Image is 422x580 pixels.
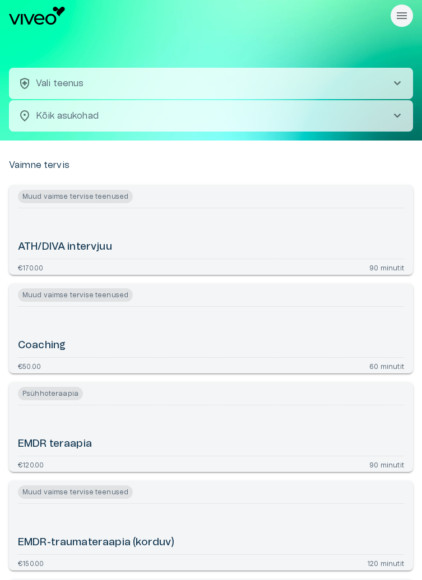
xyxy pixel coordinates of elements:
[18,190,133,203] span: Muud vaimse tervise teenused
[9,185,413,275] a: Open service booking details
[9,7,386,25] a: Navigate to homepage
[367,559,404,566] p: 120 minutit
[36,109,373,123] p: Kõik asukohad
[18,536,174,550] h6: EMDR-traumateraapia (korduv)
[9,284,413,373] a: Open service booking details
[369,264,404,270] p: 90 minutit
[36,77,84,90] p: Vali teenus
[9,481,413,570] a: Open service booking details
[18,264,43,270] p: €170.00
[369,362,404,369] p: 60 minutit
[18,240,112,254] h6: ATH/DIVA intervjuu
[369,461,404,467] p: 90 minutit
[9,382,413,472] a: Open service booking details
[18,461,44,467] p: €120.00
[18,485,133,499] span: Muud vaimse tervise teenused
[18,559,44,566] p: €150.00
[9,68,413,99] button: health_and_safetyVali teenuschevron_right
[335,529,422,560] iframe: Help widget launcher
[391,109,404,123] span: chevron_right
[18,387,83,400] span: Psühhoteraapia
[18,288,133,302] span: Muud vaimse tervise teenused
[9,7,65,25] img: Viveo logo
[18,339,66,353] h6: Coaching
[18,77,31,90] span: health_and_safety
[18,362,41,369] p: €50.00
[18,109,31,123] span: location_on
[391,4,413,27] button: Rippmenüü nähtavus
[9,158,69,172] p: Vaimne tervis
[18,437,92,451] h6: EMDR teraapia
[391,77,404,90] span: chevron_right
